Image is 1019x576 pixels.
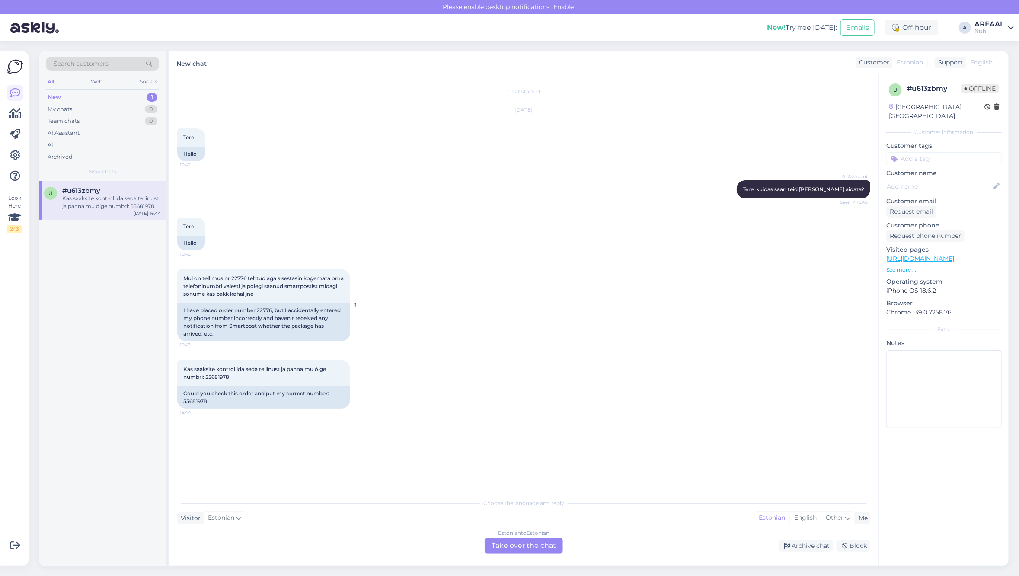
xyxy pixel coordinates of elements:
div: Web [89,76,105,87]
div: 0 [145,105,157,114]
span: Mul on tellimus nr 22776 tehtud aga sisestasin kogemata oma telefoninumbri valesti ja polegi saan... [183,275,345,297]
span: Tere [183,134,194,141]
div: All [48,141,55,149]
p: Customer phone [886,221,1002,230]
div: Kas saaksite kontrollida seda tellinust ja panna mu öige numbri: 55681978 [62,195,161,210]
span: Seen ✓ 16:42 [835,199,868,205]
div: Try free [DATE]: [767,22,837,33]
input: Add a tag [886,152,1002,165]
div: Chat started [177,88,870,96]
div: New [48,93,61,102]
div: Customer information [886,128,1002,136]
span: 16:42 [180,162,212,168]
div: Take over the chat [485,538,563,554]
span: Enable [551,3,576,11]
span: Tere [183,223,194,230]
div: Hello [177,236,205,250]
img: Askly Logo [7,58,23,75]
div: Request phone number [886,230,965,242]
p: Customer tags [886,141,1002,150]
div: My chats [48,105,72,114]
div: A [959,22,971,34]
button: Emails [840,19,875,36]
span: u [893,86,898,93]
div: Support [935,58,963,67]
div: [GEOGRAPHIC_DATA], [GEOGRAPHIC_DATA] [889,102,984,121]
div: All [46,76,56,87]
div: English [789,512,821,525]
b: New! [767,23,786,32]
div: Off-hour [885,20,938,35]
span: Other [826,514,843,522]
div: Request email [886,206,936,218]
span: u [48,190,53,196]
p: See more ... [886,266,1002,274]
div: AREAAL [974,21,1004,28]
span: #u613zbmy [62,187,100,195]
p: Browser [886,299,1002,308]
span: Estonian [208,513,234,523]
div: [DATE] [177,106,870,114]
div: [DATE] 16:44 [134,210,161,217]
p: Customer email [886,197,1002,206]
div: Hello [177,147,205,161]
span: Offline [961,84,999,93]
div: Estonian to Estonian [498,529,549,537]
div: 1 [147,93,157,102]
div: Extra [886,326,1002,333]
p: Notes [886,339,1002,348]
p: Customer name [886,169,1002,178]
span: Kas saaksite kontrollida seda tellinust ja panna mu öige numbri: 55681978 [183,366,327,380]
p: iPhone OS 18.6.2 [886,286,1002,295]
div: Socials [138,76,159,87]
div: Could you check this order and put my correct number: 55681978 [177,386,350,409]
span: Estonian [897,58,923,67]
span: Search customers [54,59,109,68]
a: [URL][DOMAIN_NAME] [886,255,954,262]
span: Tere, kuidas saan teid [PERSON_NAME] aidata? [743,186,864,192]
div: Archived [48,153,73,161]
div: 0 [145,117,157,125]
p: Operating system [886,277,1002,286]
p: Chrome 139.0.7258.76 [886,308,1002,317]
div: AI Assistant [48,129,80,138]
div: # u613zbmy [907,83,961,94]
div: Me [855,514,868,523]
div: Customer [856,58,889,67]
a: AREAALNish [974,21,1014,35]
div: Choose the language and reply [177,499,870,507]
label: New chat [176,57,207,68]
span: 16:42 [180,251,212,257]
div: Team chats [48,117,80,125]
div: Block [837,540,870,552]
span: 16:44 [180,409,212,416]
span: AI Assistant [835,173,868,180]
div: I have placed order number 22776, but I accidentally entered my phone number incorrectly and have... [177,303,350,341]
div: Archive chat [779,540,833,552]
div: Visitor [177,514,201,523]
div: Estonian [754,512,789,525]
div: 2 / 3 [7,225,22,233]
div: Look Here [7,194,22,233]
span: New chats [89,168,116,176]
p: Visited pages [886,245,1002,254]
span: 16:43 [180,342,212,348]
input: Add name [887,182,992,191]
span: English [970,58,993,67]
div: Nish [974,28,1004,35]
